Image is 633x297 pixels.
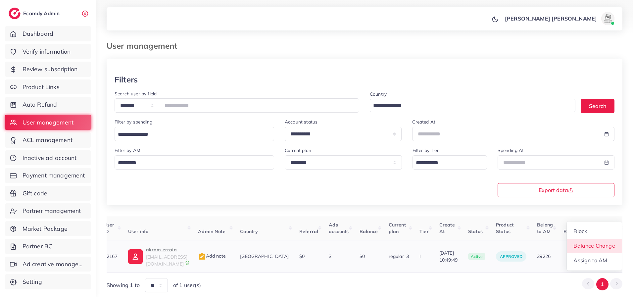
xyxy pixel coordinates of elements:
span: Inactive ad account [23,154,77,162]
span: Auto Refund [23,100,57,109]
span: Block [574,228,587,234]
span: Partner management [23,207,81,215]
a: ACL management [5,132,91,148]
span: active [468,253,485,260]
a: akram erraia[EMAIL_ADDRESS][DOMAIN_NAME] [128,246,187,267]
a: Partner management [5,203,91,219]
a: User management [5,115,91,130]
a: Product Links [5,79,91,95]
span: Dashboard [23,29,53,38]
span: Status [468,228,483,234]
h3: Filters [115,75,138,84]
a: Review subscription [5,62,91,77]
img: admin_note.cdd0b510.svg [198,253,206,261]
label: Current plan [285,147,311,154]
span: Belong to AM [537,222,553,234]
button: Export data [498,183,615,197]
span: 32167 [104,253,118,259]
h2: Ecomdy Admin [23,10,61,17]
span: Product Links [23,83,60,91]
label: Country [370,91,387,97]
a: Partner BC [5,239,91,254]
label: Filter by AM [115,147,140,154]
span: Market Package [23,224,68,233]
label: Spending At [498,147,524,154]
a: [PERSON_NAME] [PERSON_NAME]avatar [501,12,617,25]
label: Created At [412,119,435,125]
span: User ID [104,222,115,234]
span: [GEOGRAPHIC_DATA] [240,253,289,259]
span: Ads accounts [329,222,349,234]
label: Search user by field [115,90,157,97]
span: Admin Note [198,228,225,234]
span: [DATE] 10:49:49 [439,250,458,263]
span: Partner BC [23,242,53,251]
span: Add note [198,253,226,259]
a: Setting [5,274,91,289]
a: logoEcomdy Admin [9,8,61,19]
div: Search for option [115,127,274,141]
div: Search for option [370,99,575,112]
input: Search for option [116,129,266,140]
input: Search for option [414,158,478,168]
span: regular_3 [389,253,409,259]
a: Ad creative management [5,257,91,272]
img: logo [9,8,21,19]
span: 39226 [537,253,551,259]
input: Search for option [116,158,266,168]
span: approved [500,254,522,259]
img: ic-user-info.36bf1079.svg [128,249,143,264]
a: Verify information [5,44,91,59]
span: Product Status [496,222,513,234]
span: Balance [360,228,378,234]
span: Ad creative management [23,260,86,269]
span: $0 [360,253,365,259]
span: 3 [329,253,331,259]
p: akram erraia [146,246,187,254]
span: Payment management [23,171,85,180]
a: Inactive ad account [5,150,91,166]
span: I [419,253,421,259]
span: Create At [439,222,455,234]
a: Market Package [5,221,91,236]
div: Search for option [413,155,487,170]
span: User management [23,118,73,127]
span: Gift code [23,189,47,198]
div: Search for option [115,155,274,170]
a: Gift code [5,186,91,201]
span: Country [240,228,258,234]
span: Review subscription [23,65,78,74]
span: Balance Change [574,242,615,249]
label: Filter by spending [115,119,152,125]
span: Roles [563,228,576,234]
button: Go to page 1 [596,278,609,290]
span: of 1 user(s) [173,281,201,289]
span: User info [128,228,148,234]
a: Payment management [5,168,91,183]
span: $0 [299,253,305,259]
input: Search for option [371,101,567,111]
span: Showing 1 to [107,281,140,289]
span: ACL management [23,136,73,144]
img: avatar [601,12,614,25]
span: Tier [419,228,429,234]
span: Verify information [23,47,71,56]
span: Referral [299,228,318,234]
label: Account status [285,119,317,125]
button: Search [581,99,614,113]
span: Current plan [389,222,406,234]
a: Dashboard [5,26,91,41]
img: 9CAL8B2pu8EFxCJHYAAAAldEVYdGRhdGU6Y3JlYXRlADIwMjItMTItMDlUMDQ6NTg6MzkrMDA6MDBXSlgLAAAAJXRFWHRkYXR... [185,261,190,265]
span: Assign to AM [574,257,608,264]
ul: Pagination [582,278,622,290]
a: Auto Refund [5,97,91,112]
span: Setting [23,277,42,286]
h3: User management [107,41,182,51]
span: Export data [539,187,573,193]
span: [EMAIL_ADDRESS][DOMAIN_NAME] [146,254,187,267]
label: Filter by Tier [413,147,439,154]
p: [PERSON_NAME] [PERSON_NAME] [505,15,597,23]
